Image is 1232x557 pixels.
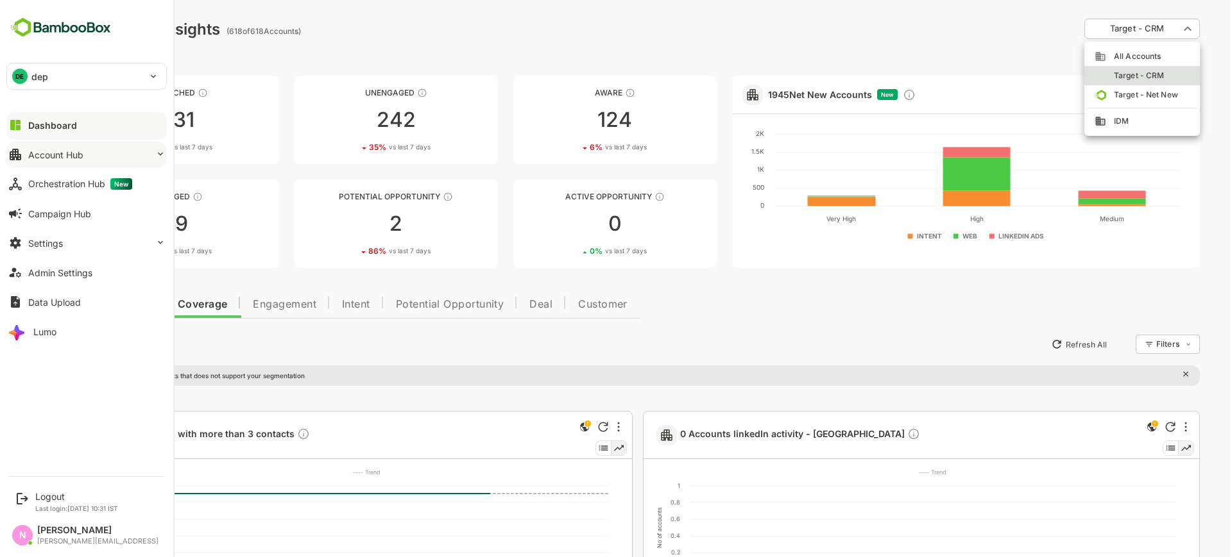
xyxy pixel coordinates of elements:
div: Orchestration Hub [28,178,132,190]
p: Last login: [DATE] 10:31 IST [35,504,118,512]
button: Orchestration HubNew [6,171,167,197]
div: Admin Settings [28,267,92,278]
div: Dashboard [28,120,77,131]
div: Lumo [33,326,56,337]
span: All Accounts [1061,51,1116,62]
button: Settings [6,230,167,256]
div: Account Hub [28,149,83,160]
button: Account Hub [6,142,167,167]
span: IDM [1061,115,1084,127]
div: Logout [35,491,118,502]
button: Data Upload [6,289,167,315]
div: Target - Net New [1050,89,1145,101]
span: New [110,178,132,190]
div: IDM [1050,115,1145,127]
button: Campaign Hub [6,201,167,226]
img: BambooboxFullLogoMark.5f36c76dfaba33ec1ec1367b70bb1252.svg [6,15,115,40]
div: Data Upload [28,297,81,308]
div: DEdep [7,63,166,89]
div: DE [12,69,28,84]
button: Lumo [6,319,167,344]
div: Settings [28,238,63,249]
div: N [12,525,33,545]
span: Target - CRM [1061,70,1119,81]
button: Admin Settings [6,260,167,285]
button: Dashboard [6,112,167,138]
div: Target - CRM [1050,70,1145,81]
div: Campaign Hub [28,208,91,219]
p: dep [31,70,48,83]
div: [PERSON_NAME][EMAIL_ADDRESS] [37,537,158,545]
div: [PERSON_NAME] [37,525,158,536]
div: All Accounts [1050,51,1145,62]
span: Target - Net New [1061,89,1133,101]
